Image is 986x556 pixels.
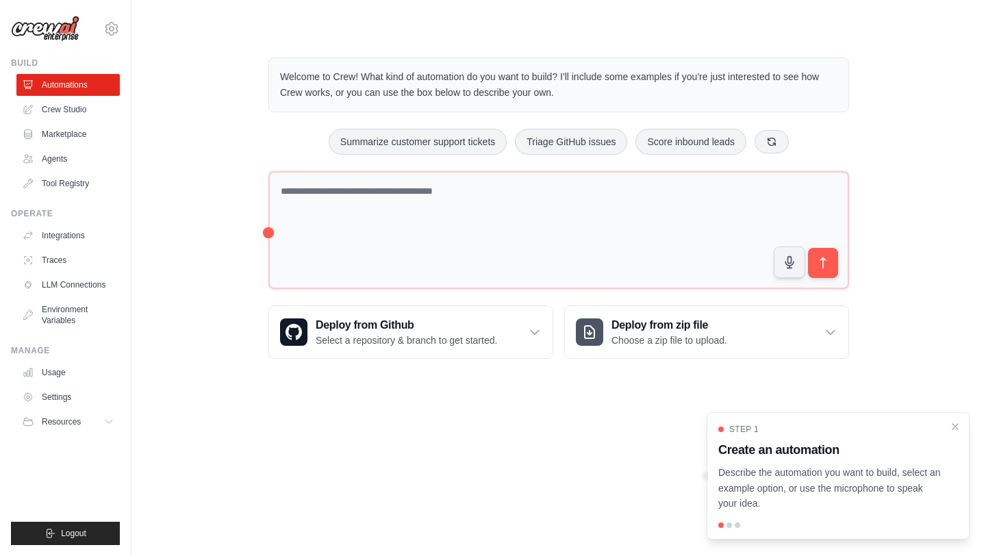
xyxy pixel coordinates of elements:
[16,249,120,271] a: Traces
[16,123,120,145] a: Marketplace
[11,345,120,356] div: Manage
[635,129,746,155] button: Score inbound leads
[316,333,497,347] p: Select a repository & branch to get started.
[611,317,727,333] h3: Deploy from zip file
[515,129,627,155] button: Triage GitHub issues
[16,386,120,408] a: Settings
[611,333,727,347] p: Choose a zip file to upload.
[16,411,120,433] button: Resources
[16,148,120,170] a: Agents
[11,208,120,219] div: Operate
[11,522,120,545] button: Logout
[11,58,120,68] div: Build
[16,299,120,331] a: Environment Variables
[729,424,759,435] span: Step 1
[16,362,120,383] a: Usage
[950,421,961,432] button: Close walkthrough
[280,69,837,101] p: Welcome to Crew! What kind of automation do you want to build? I'll include some examples if you'...
[16,74,120,96] a: Automations
[316,317,497,333] h3: Deploy from Github
[718,465,941,511] p: Describe the automation you want to build, select an example option, or use the microphone to spe...
[16,225,120,247] a: Integrations
[329,129,507,155] button: Summarize customer support tickets
[42,416,81,427] span: Resources
[718,440,941,459] h3: Create an automation
[11,16,79,42] img: Logo
[16,173,120,194] a: Tool Registry
[16,274,120,296] a: LLM Connections
[16,99,120,121] a: Crew Studio
[61,528,86,539] span: Logout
